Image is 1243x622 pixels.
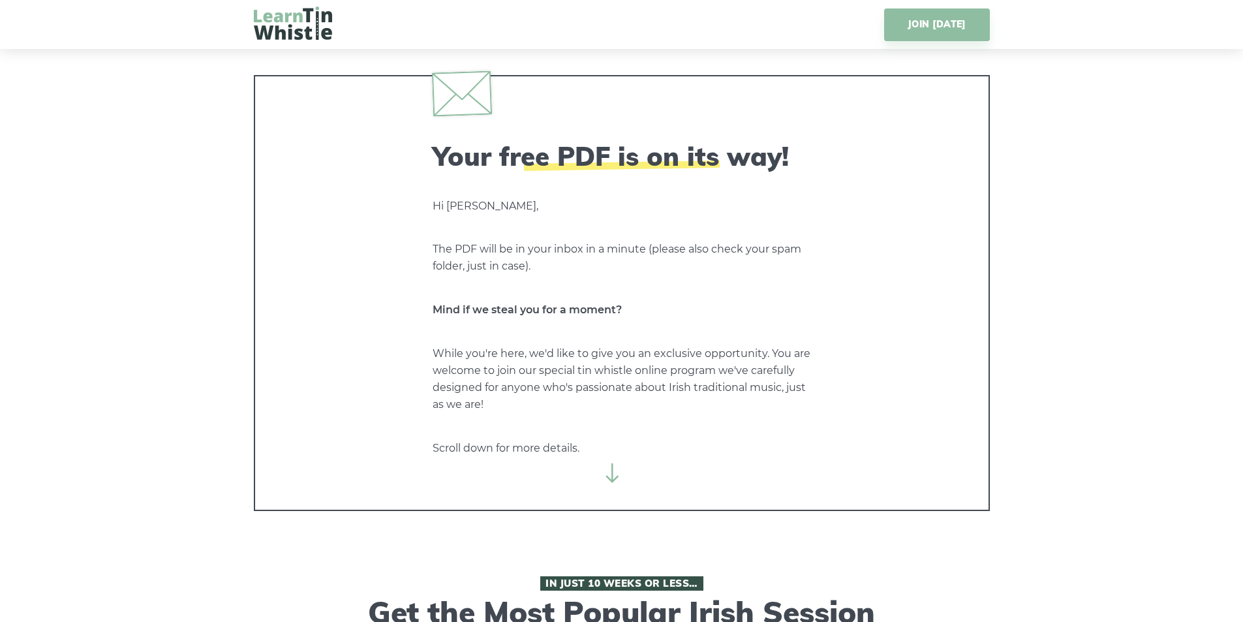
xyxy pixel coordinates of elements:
[254,7,332,40] img: LearnTinWhistle.com
[433,345,811,413] p: While you're here, we'd like to give you an exclusive opportunity. You are welcome to join our sp...
[431,70,491,116] img: envelope.svg
[433,140,811,172] h2: Your free PDF is on its way!
[433,241,811,275] p: The PDF will be in your inbox in a minute (please also check your spam folder, just in case).
[433,303,622,316] strong: Mind if we steal you for a moment?
[433,198,811,215] p: Hi [PERSON_NAME],
[884,8,989,41] a: JOIN [DATE]
[433,440,811,457] p: Scroll down for more details.
[540,576,703,591] span: In Just 10 Weeks or Less…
